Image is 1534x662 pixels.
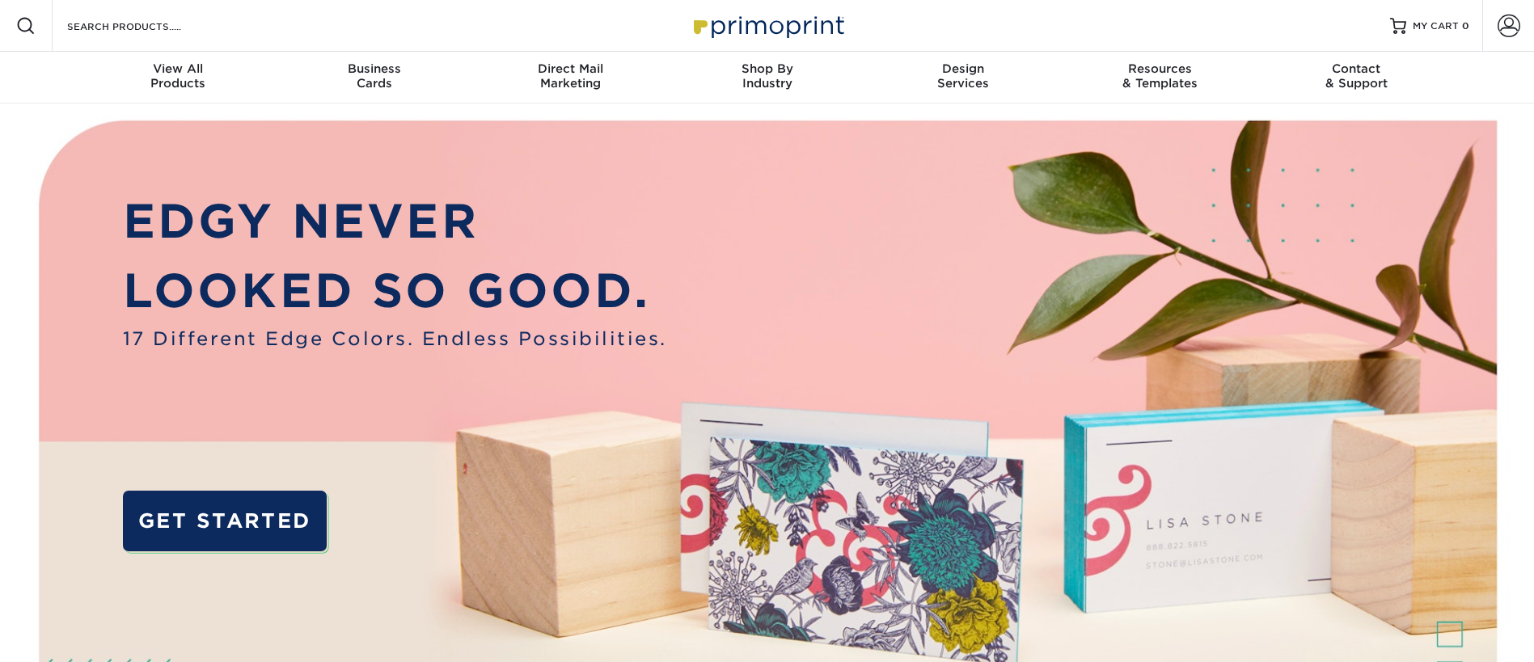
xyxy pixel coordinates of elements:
a: BusinessCards [276,52,472,103]
span: Resources [1062,61,1258,76]
input: SEARCH PRODUCTS..... [66,16,223,36]
a: Resources& Templates [1062,52,1258,103]
span: 0 [1462,20,1469,32]
a: DesignServices [865,52,1062,103]
div: & Support [1258,61,1455,91]
div: & Templates [1062,61,1258,91]
p: EDGY NEVER [123,187,667,255]
div: Marketing [472,61,669,91]
a: Shop ByIndustry [669,52,865,103]
span: Business [276,61,472,76]
div: Cards [276,61,472,91]
img: Primoprint [687,8,848,43]
span: MY CART [1413,19,1459,33]
div: Services [865,61,1062,91]
a: View AllProducts [80,52,277,103]
div: Products [80,61,277,91]
a: Contact& Support [1258,52,1455,103]
a: Direct MailMarketing [472,52,669,103]
div: Industry [669,61,865,91]
span: Design [865,61,1062,76]
span: Shop By [669,61,865,76]
span: Contact [1258,61,1455,76]
p: LOOKED SO GOOD. [123,256,667,325]
a: GET STARTED [123,491,327,551]
span: Direct Mail [472,61,669,76]
span: View All [80,61,277,76]
span: 17 Different Edge Colors. Endless Possibilities. [123,325,667,352]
